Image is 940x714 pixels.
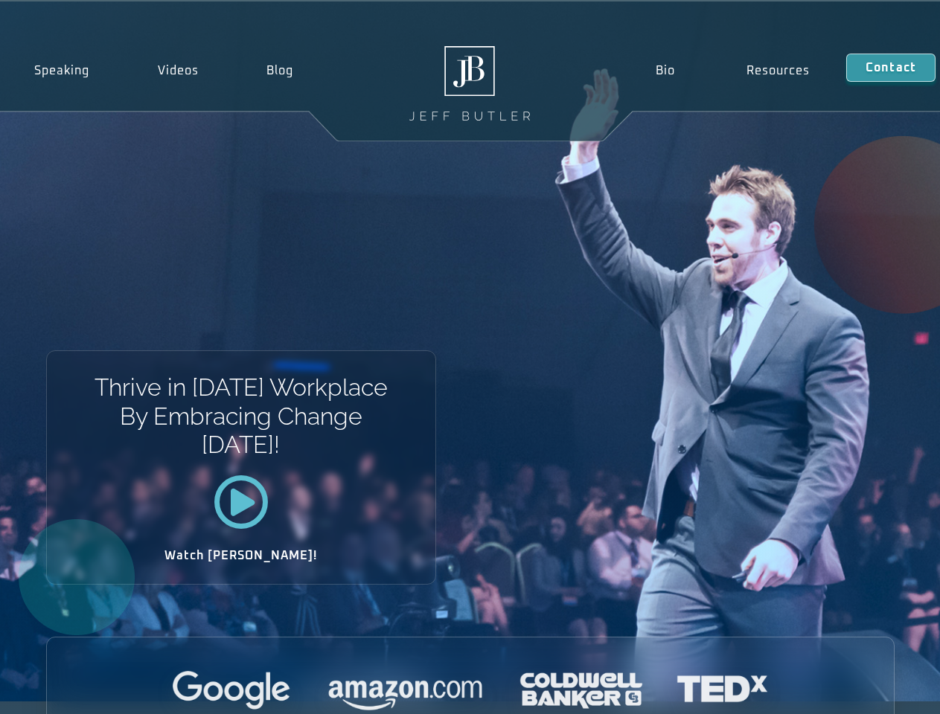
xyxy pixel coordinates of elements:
a: Bio [619,54,711,88]
a: Resources [711,54,846,88]
h2: Watch [PERSON_NAME]! [99,550,383,562]
a: Blog [232,54,327,88]
a: Videos [124,54,233,88]
nav: Menu [619,54,845,88]
h1: Thrive in [DATE] Workplace By Embracing Change [DATE]! [93,373,389,459]
a: Contact [846,54,936,82]
span: Contact [866,62,916,74]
